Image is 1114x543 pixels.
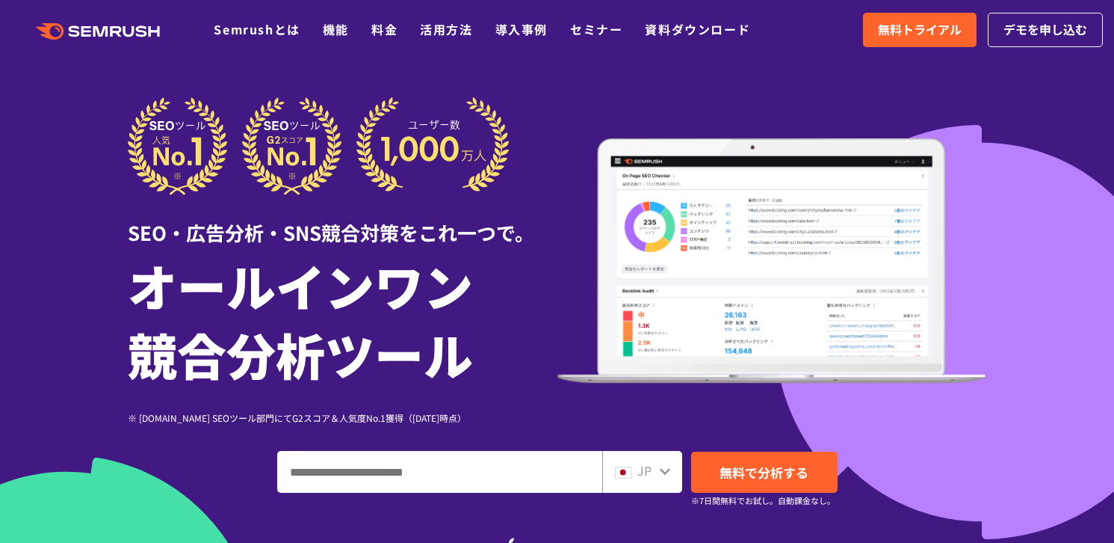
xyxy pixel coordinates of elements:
span: 無料で分析する [720,463,808,482]
small: ※7日間無料でお試し。自動課金なし。 [691,494,835,508]
span: JP [637,461,652,479]
a: 料金 [371,20,397,38]
a: Semrushとは [214,20,300,38]
span: 無料トライアル [878,20,962,40]
a: 活用方法 [420,20,472,38]
a: 機能 [323,20,349,38]
a: 無料で分析する [691,452,838,493]
span: デモを申し込む [1003,20,1087,40]
a: 無料トライアル [863,13,977,47]
div: ※ [DOMAIN_NAME] SEOツール部門にてG2スコア＆人気度No.1獲得（[DATE]時点） [128,411,557,425]
a: 導入事例 [495,20,548,38]
div: SEO・広告分析・SNS競合対策をこれ一つで。 [128,195,557,247]
a: デモを申し込む [988,13,1103,47]
a: 資料ダウンロード [645,20,750,38]
a: セミナー [570,20,622,38]
input: ドメイン、キーワードまたはURLを入力してください [278,452,601,492]
h1: オールインワン 競合分析ツール [128,251,557,388]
